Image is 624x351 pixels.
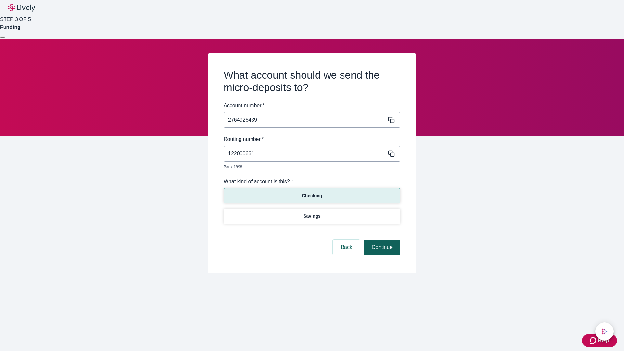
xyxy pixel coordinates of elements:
[601,328,608,335] svg: Lively AI Assistant
[598,337,609,344] span: Help
[302,192,322,199] p: Checking
[333,240,360,255] button: Back
[582,334,617,347] button: Zendesk support iconHelp
[388,150,395,157] svg: Copy to clipboard
[224,102,265,110] label: Account number
[590,337,598,344] svg: Zendesk support icon
[8,4,35,12] img: Lively
[224,136,264,143] label: Routing number
[224,209,400,224] button: Savings
[224,69,400,94] h2: What account should we send the micro-deposits to?
[388,117,395,123] svg: Copy to clipboard
[224,188,400,203] button: Checking
[224,164,396,170] p: Bank 1898
[387,149,396,158] button: Copy message content to clipboard
[595,322,614,341] button: chat
[303,213,321,220] p: Savings
[364,240,400,255] button: Continue
[387,115,396,124] button: Copy message content to clipboard
[224,178,293,186] label: What kind of account is this? *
